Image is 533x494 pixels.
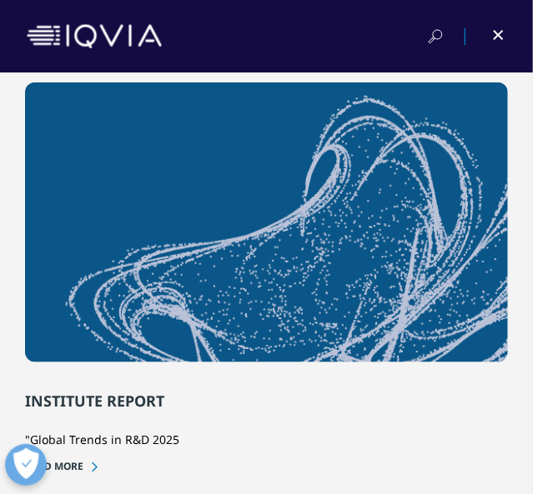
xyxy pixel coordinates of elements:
img: iqi_rdtrends2025-listing-594x345.png [25,82,508,362]
img: IQVIA Healthcare Information Technology and Pharma Clinical Research Company [27,24,162,48]
h4: INSTITUTE REPORT [25,391,508,432]
p: "Global Trends in R&D 2025 [25,432,508,447]
a: READ MORE [25,460,508,474]
button: Ouvrir le centre de préférences [5,444,47,486]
